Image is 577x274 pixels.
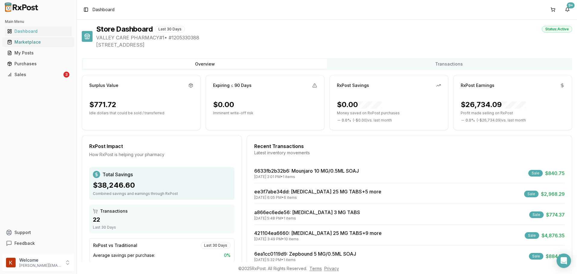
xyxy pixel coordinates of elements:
div: Last 30 Days [201,242,230,249]
div: Open Intercom Messenger [557,254,571,268]
a: Dashboard [5,26,72,37]
p: Profit made selling on RxPost [461,111,565,115]
button: Dashboard [2,26,74,36]
div: 22 [93,215,231,224]
span: Dashboard [93,7,114,13]
div: Surplus Value [89,82,118,88]
div: [DATE] 3:49 PM • 10 items [254,237,382,242]
div: Sale [524,191,539,197]
div: Last 30 Days [155,26,185,32]
div: 3 [63,72,69,78]
div: My Posts [7,50,69,56]
button: Support [2,227,74,238]
img: User avatar [6,258,16,267]
h1: Store Dashboard [96,24,153,34]
div: [DATE] 5:32 PM • 1 items [254,257,356,262]
div: Latest inventory movements [254,150,565,156]
h2: Main Menu [5,19,72,24]
div: Marketplace [7,39,69,45]
div: $0.00 [213,100,234,109]
a: ee3f7abe34dd: [MEDICAL_DATA] 25 MG TABS+5 more [254,189,381,195]
a: 6633fb2b32b6: Mounjaro 10 MG/0.5ML SOAJ [254,168,359,174]
div: Sale [529,211,544,218]
span: Total Savings [102,171,133,178]
span: 0.0 % [342,118,351,123]
div: Last 30 Days [93,225,231,230]
span: $840.75 [545,170,565,177]
a: My Posts [5,48,72,58]
span: Transactions [100,208,128,214]
p: Money saved on RxPost purchases [337,111,441,115]
button: My Posts [2,48,74,58]
div: Combined savings and earnings through RxPost [93,191,231,196]
div: Dashboard [7,28,69,34]
a: Terms [310,266,322,271]
div: Sale [529,253,543,260]
div: Expiring ≤ 90 Days [213,82,252,88]
div: RxPost Earnings [461,82,494,88]
div: Sale [525,232,539,239]
div: RxPost Impact [89,143,234,150]
p: Idle dollars that could be sold / transferred [89,111,193,115]
button: 9+ [563,5,572,14]
span: Average savings per purchase: [93,252,155,258]
div: [DATE] 2:01 PM • 1 items [254,174,359,179]
div: Purchases [7,61,69,67]
div: Status: Active [542,26,572,32]
span: 0 % [224,252,230,258]
div: [DATE] 6:05 PM • 6 items [254,195,381,200]
span: $774.37 [546,211,565,218]
img: RxPost Logo [2,2,41,12]
a: Purchases [5,58,72,69]
span: 0.0 % [466,118,475,123]
a: a866ec6ede56: [MEDICAL_DATA] 3 MG TABS [254,209,360,215]
span: $2,968.29 [541,190,565,198]
div: $38,246.60 [93,180,231,190]
span: ( - $26,734.09 ) vs. last month [477,118,526,123]
button: Purchases [2,59,74,69]
a: 6ea1cc0119d9: Zepbound 5 MG/0.5ML SOAJ [254,251,356,257]
a: Privacy [324,266,339,271]
div: Recent Transactions [254,143,565,150]
span: $884.52 [546,253,565,260]
div: Sales [7,72,62,78]
span: $4,876.35 [542,232,565,239]
button: Overview [83,59,327,69]
button: Marketplace [2,37,74,47]
a: Sales3 [5,69,72,80]
div: [DATE] 5:48 PM • 1 items [254,216,360,221]
button: Sales3 [2,70,74,79]
div: Sale [528,170,543,177]
div: RxPost vs Traditional [93,242,137,248]
span: Feedback [14,240,35,246]
span: ( - $0.00 ) vs. last month [353,118,392,123]
span: VALLEY CARE PHARMACY#1 • # 1205330388 [96,34,572,41]
button: Feedback [2,238,74,249]
nav: breadcrumb [93,7,114,13]
a: 421104ea6660: [MEDICAL_DATA] 25 MG TABS+9 more [254,230,382,236]
div: $771.72 [89,100,116,109]
p: Welcome [19,257,61,263]
p: Imminent write-off risk [213,111,317,115]
a: Marketplace [5,37,72,48]
div: $26,734.09 [461,100,526,109]
div: 9+ [567,2,575,8]
span: [STREET_ADDRESS] [96,41,572,48]
div: How RxPost is helping your pharmacy [89,152,234,158]
div: RxPost Savings [337,82,369,88]
div: $0.00 [337,100,382,109]
button: Transactions [327,59,571,69]
p: [PERSON_NAME][EMAIL_ADDRESS][DOMAIN_NAME] [19,263,61,268]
